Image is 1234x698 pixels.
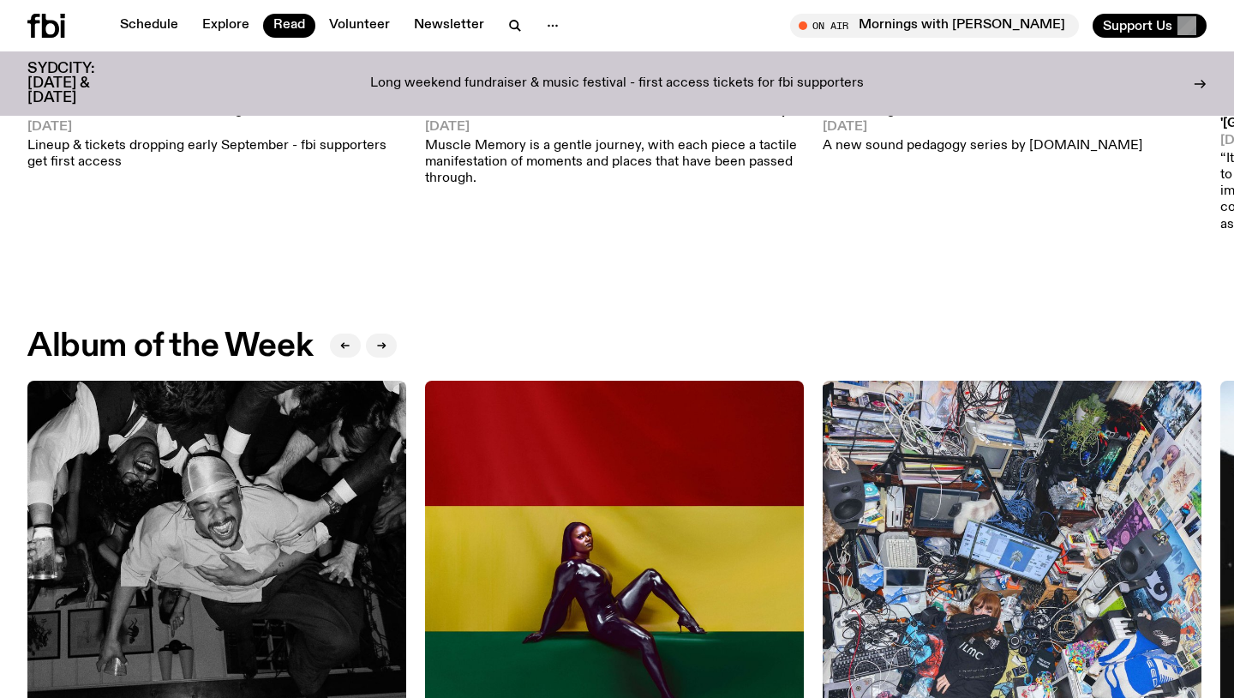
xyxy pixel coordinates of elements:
a: Explore [192,14,260,38]
a: Introducing Soundwaves[DATE]A new sound pedagogy series by [DOMAIN_NAME] [823,105,1142,154]
a: Read [263,14,315,38]
a: Volunteer [319,14,400,38]
a: A Conversation with [PERSON_NAME] on Muscle Memory[DATE]Muscle Memory is a gentle journey, with e... [425,105,804,187]
p: Long weekend fundraiser & music festival - first access tickets for fbi supporters [370,76,864,92]
span: Support Us [1103,18,1172,33]
span: [DATE] [27,121,406,134]
a: Newsletter [404,14,494,38]
a: SYDCITY: [DOMAIN_NAME] Long Weekend Fundraiser[DATE]Lineup & tickets dropping early September - f... [27,105,406,171]
span: [DATE] [425,121,804,134]
p: Lineup & tickets dropping early September - fbi supporters get first access [27,138,406,171]
button: Support Us [1093,14,1207,38]
p: A new sound pedagogy series by [DOMAIN_NAME] [823,138,1142,154]
h2: Album of the Week [27,331,313,362]
button: On AirMornings with [PERSON_NAME] [790,14,1079,38]
p: Muscle Memory is a gentle journey, with each piece a tactile manifestation of moments and places ... [425,138,804,188]
span: [DATE] [823,121,1142,134]
a: Schedule [110,14,189,38]
h3: SYDCITY: [DATE] & [DATE] [27,62,137,105]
